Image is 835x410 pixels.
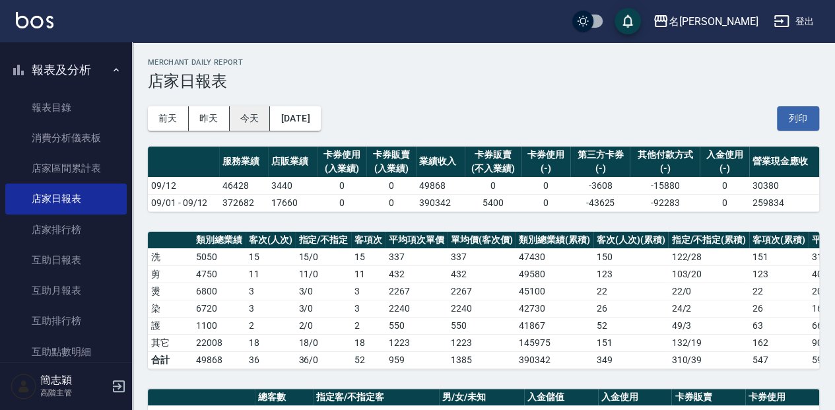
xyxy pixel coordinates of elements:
button: 登出 [768,9,819,34]
td: 122 / 28 [668,248,749,265]
button: save [615,8,641,34]
td: 151 [749,248,809,265]
td: 550 [448,317,516,334]
td: 合計 [148,351,193,368]
td: 6800 [193,283,246,300]
td: 42730 [516,300,593,317]
td: 151 [593,334,669,351]
td: 0 [366,194,415,211]
td: 2 / 0 [295,317,351,334]
button: 前天 [148,106,189,131]
div: 入金使用 [703,148,745,162]
h5: 簡志穎 [40,374,108,387]
button: 列印 [777,106,819,131]
div: (-) [525,162,567,176]
td: 18 / 0 [295,334,351,351]
td: 剪 [148,265,193,283]
a: 互助排行榜 [5,306,127,336]
a: 互助點數明細 [5,337,127,367]
td: 11 [246,265,296,283]
td: 259834 [749,194,819,211]
td: 1100 [193,317,246,334]
td: 0 [465,177,521,194]
table: a dense table [148,147,819,212]
td: 162 [749,334,809,351]
td: 2 [246,317,296,334]
th: 指定/不指定(累積) [668,232,749,249]
th: 卡券販賣 [671,389,745,406]
th: 卡券使用 [745,389,819,406]
td: 390342 [516,351,593,368]
td: 4750 [193,265,246,283]
a: 店家日報表 [5,184,127,214]
h3: 店家日報表 [148,72,819,90]
td: 22 [749,283,809,300]
th: 業績收入 [416,147,465,178]
th: 客項次(累積) [749,232,809,249]
td: 18 [351,334,385,351]
th: 類別總業績(累積) [516,232,593,249]
td: 6720 [193,300,246,317]
div: (-) [703,162,745,176]
div: 名[PERSON_NAME] [669,13,758,30]
td: 41867 [516,317,593,334]
td: 959 [385,351,448,368]
img: Logo [16,12,53,28]
button: 名[PERSON_NAME] [648,8,763,35]
td: 36 [246,351,296,368]
div: (-) [574,162,626,176]
div: (-) [633,162,696,176]
td: 0 [366,177,415,194]
td: 0 [700,177,749,194]
div: 卡券販賣 [468,148,518,162]
div: 卡券販賣 [370,148,412,162]
th: 總客數 [255,389,313,406]
td: 49 / 3 [668,317,749,334]
td: 49868 [193,351,246,368]
td: 46428 [219,177,268,194]
td: 547 [749,351,809,368]
td: 3 [246,283,296,300]
td: 5050 [193,248,246,265]
div: (入業績) [370,162,412,176]
td: 432 [385,265,448,283]
div: 卡券使用 [321,148,363,162]
td: 15 / 0 [295,248,351,265]
td: 17660 [268,194,317,211]
img: Person [11,373,37,399]
td: 372682 [219,194,268,211]
td: 52 [351,351,385,368]
button: [DATE] [270,106,320,131]
td: 310/39 [668,351,749,368]
div: 第三方卡券 [574,148,626,162]
div: (不入業績) [468,162,518,176]
th: 指定/不指定 [295,232,351,249]
td: 390342 [416,194,465,211]
a: 店家排行榜 [5,215,127,245]
td: 22 [593,283,669,300]
td: 2267 [448,283,516,300]
td: 337 [385,248,448,265]
td: 09/01 - 09/12 [148,194,219,211]
th: 客項次 [351,232,385,249]
td: 3 [246,300,296,317]
td: 0 [317,194,366,211]
td: -15880 [630,177,700,194]
p: 高階主管 [40,387,108,399]
td: 3 [351,283,385,300]
td: 52 [593,317,669,334]
button: 報表及分析 [5,53,127,87]
td: 5400 [465,194,521,211]
button: 今天 [230,106,271,131]
td: 22 / 0 [668,283,749,300]
td: 18 [246,334,296,351]
a: 消費分析儀表板 [5,123,127,153]
td: 49580 [516,265,593,283]
th: 單均價(客次價) [448,232,516,249]
div: 卡券使用 [525,148,567,162]
button: 昨天 [189,106,230,131]
td: 22008 [193,334,246,351]
td: 洗 [148,248,193,265]
th: 客次(人次) [246,232,296,249]
th: 服務業績 [219,147,268,178]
